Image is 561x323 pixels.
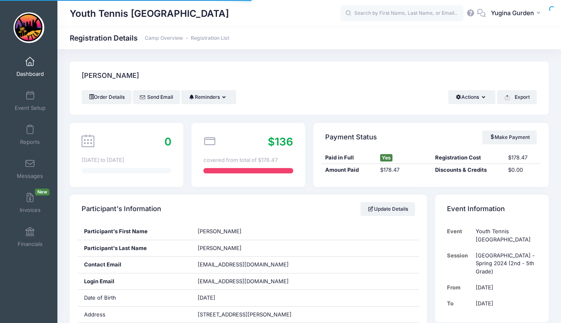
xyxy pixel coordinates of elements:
[431,166,504,174] div: Discounts & Credits
[203,156,293,164] div: covered from total of $178.47
[70,4,229,23] h1: Youth Tennis [GEOGRAPHIC_DATA]
[35,189,50,196] span: New
[472,223,537,248] td: Youth Tennis [GEOGRAPHIC_DATA]
[472,280,537,296] td: [DATE]
[11,155,50,183] a: Messages
[70,34,229,42] h1: Registration Details
[198,278,300,286] span: [EMAIL_ADDRESS][DOMAIN_NAME]
[14,12,44,43] img: Youth Tennis Los Angeles
[11,52,50,81] a: Dashboard
[78,223,192,240] div: Participant's First Name
[78,240,192,257] div: Participant's Last Name
[78,273,192,290] div: Login Email
[447,223,472,248] td: Event
[360,202,415,216] a: Update Details
[82,90,132,104] a: Order Details
[447,280,472,296] td: From
[491,9,534,18] span: Yugina Gurden
[82,156,171,164] div: [DATE] to [DATE]
[486,4,549,23] button: Yugina Gurden
[325,125,377,149] h4: Payment Status
[376,166,431,174] div: $178.47
[20,139,40,146] span: Reports
[447,248,472,280] td: Session
[504,154,540,162] div: $178.47
[198,294,215,301] span: [DATE]
[431,154,504,162] div: Registration Cost
[11,223,50,251] a: Financials
[340,5,463,22] input: Search by First Name, Last Name, or Email...
[447,198,505,221] h4: Event Information
[164,135,171,148] span: 0
[82,198,161,221] h4: Participant's Information
[380,154,392,161] span: Yes
[198,311,292,318] span: [STREET_ADDRESS][PERSON_NAME]
[20,207,41,214] span: Invoices
[78,307,192,323] div: Address
[504,166,540,174] div: $0.00
[11,189,50,217] a: InvoicesNew
[198,228,242,234] span: [PERSON_NAME]
[82,64,139,88] h4: [PERSON_NAME]
[78,257,192,273] div: Contact Email
[18,241,43,248] span: Financials
[268,135,293,148] span: $136
[472,248,537,280] td: [GEOGRAPHIC_DATA] - Spring 2024 (2nd - 5th Grade)
[133,90,180,104] a: Send Email
[145,35,183,41] a: Camp Overview
[321,154,376,162] div: Paid in Full
[482,130,537,144] a: Make Payment
[11,121,50,149] a: Reports
[447,296,472,312] td: To
[78,290,192,306] div: Date of Birth
[191,35,229,41] a: Registration List
[16,71,44,77] span: Dashboard
[448,90,495,104] button: Actions
[472,296,537,312] td: [DATE]
[198,261,289,268] span: [EMAIL_ADDRESS][DOMAIN_NAME]
[11,86,50,115] a: Event Setup
[198,245,242,251] span: [PERSON_NAME]
[181,90,236,104] button: Reminders
[15,105,46,111] span: Event Setup
[497,90,537,104] button: Export
[321,166,376,174] div: Amount Paid
[17,173,43,180] span: Messages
